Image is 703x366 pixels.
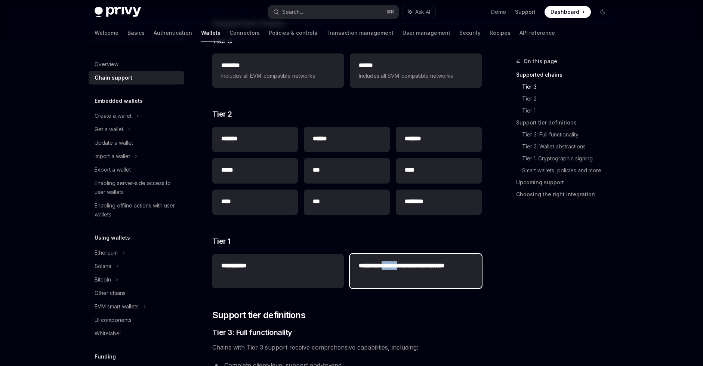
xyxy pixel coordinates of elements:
[89,136,184,150] a: Update a wallet
[95,275,111,284] div: Bitcoin
[212,342,482,353] span: Chains with Tier 3 support receive comprehensive capabilities, including:
[522,164,615,176] a: Smart wallets, policies and more
[269,24,317,42] a: Policies & controls
[95,179,180,197] div: Enabling server-side access to user wallets
[95,201,180,219] div: Enabling offline actions with user wallets
[95,125,123,134] div: Get a wallet
[212,109,232,119] span: Tier 2
[95,138,133,147] div: Update a wallet
[212,236,231,246] span: Tier 1
[95,262,111,271] div: Solana
[516,117,615,129] a: Support tier definitions
[127,24,145,42] a: Basics
[154,24,192,42] a: Authentication
[95,316,132,325] div: UI components
[551,8,579,16] span: Dashboard
[403,5,435,19] button: Ask AI
[95,233,130,242] h5: Using wallets
[515,8,536,16] a: Support
[212,309,306,321] span: Support tier definitions
[522,141,615,153] a: Tier 2: Wallet abstractions
[491,8,506,16] a: Demo
[545,6,591,18] a: Dashboard
[522,81,615,93] a: Tier 3
[516,188,615,200] a: Choosing the right integration
[221,71,335,80] span: Includes all EVM-compatible networks
[282,7,303,16] div: Search...
[95,24,118,42] a: Welcome
[522,129,615,141] a: Tier 3: Full functionality
[459,24,481,42] a: Security
[201,24,221,42] a: Wallets
[386,9,394,15] span: ⌘ K
[359,71,472,80] span: Includes all SVM-compatible networks
[212,327,292,338] span: Tier 3: Full functionality
[89,58,184,71] a: Overview
[95,152,130,161] div: Import a wallet
[95,111,132,120] div: Create a wallet
[89,163,184,176] a: Export a wallet
[403,24,450,42] a: User management
[95,60,118,69] div: Overview
[89,199,184,221] a: Enabling offline actions with user wallets
[89,286,184,300] a: Other chains
[95,96,143,105] h5: Embedded wallets
[95,352,116,361] h5: Funding
[89,313,184,327] a: UI components
[268,5,399,19] button: Search...⌘K
[522,153,615,164] a: Tier 1: Cryptographic signing
[95,73,132,82] div: Chain support
[597,6,609,18] button: Toggle dark mode
[95,329,121,338] div: Whitelabel
[350,53,481,88] a: **** *Includes all SVM-compatible networks
[95,248,118,257] div: Ethereum
[95,289,126,298] div: Other chains
[522,93,615,105] a: Tier 2
[95,7,141,17] img: dark logo
[524,57,557,66] span: On this page
[516,69,615,81] a: Supported chains
[212,53,344,88] a: **** ***Includes all EVM-compatible networks
[326,24,394,42] a: Transaction management
[490,24,511,42] a: Recipes
[95,302,139,311] div: EVM smart wallets
[516,176,615,188] a: Upcoming support
[89,71,184,84] a: Chain support
[89,327,184,340] a: Whitelabel
[229,24,260,42] a: Connectors
[95,165,131,174] div: Export a wallet
[522,105,615,117] a: Tier 1
[519,24,555,42] a: API reference
[415,8,430,16] span: Ask AI
[89,176,184,199] a: Enabling server-side access to user wallets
